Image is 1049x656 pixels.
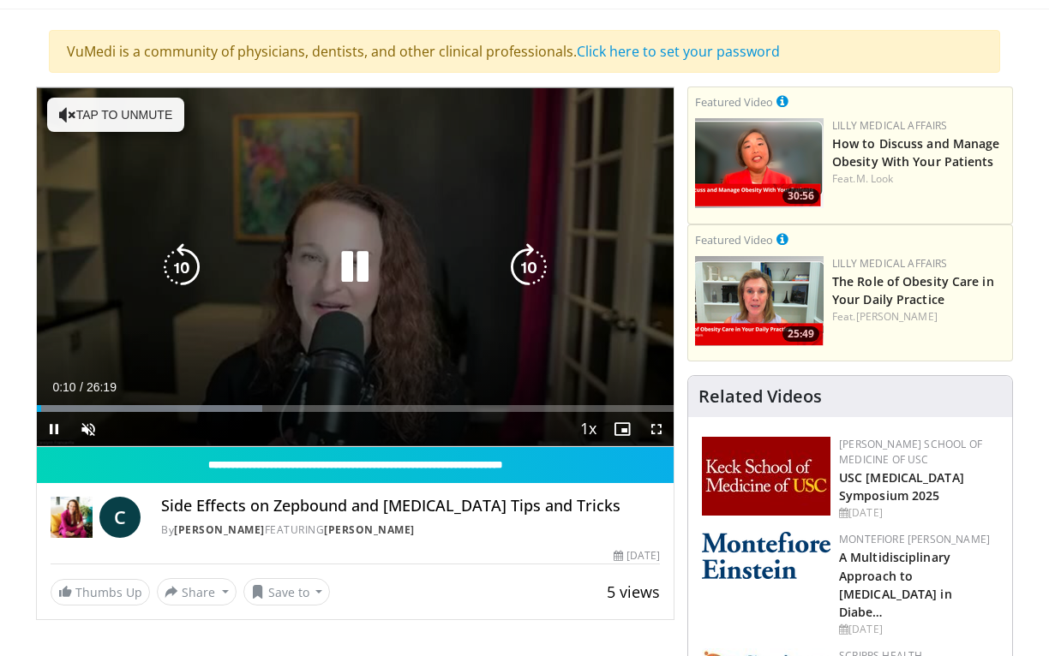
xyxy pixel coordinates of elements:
img: 7b941f1f-d101-407a-8bfa-07bd47db01ba.png.150x105_q85_autocrop_double_scale_upscale_version-0.2.jpg [702,437,830,516]
button: Unmute [71,412,105,446]
a: A Multidisciplinary Approach to [MEDICAL_DATA] in Diabe… [839,549,952,619]
div: [DATE] [839,505,998,521]
video-js: Video Player [37,87,674,447]
a: C [99,497,141,538]
div: VuMedi is a community of physicians, dentists, and other clinical professionals. [49,30,1000,73]
a: The Role of Obesity Care in Your Daily Practice [832,273,994,307]
button: Fullscreen [639,412,674,446]
div: Progress Bar [37,405,674,412]
span: / [80,380,83,394]
a: Lilly Medical Affairs [832,118,948,133]
div: By FEATURING [161,522,660,538]
a: USC [MEDICAL_DATA] Symposium 2025 [839,469,964,504]
a: [PERSON_NAME] [174,522,265,537]
a: Lilly Medical Affairs [832,256,948,271]
a: M. Look [856,171,894,186]
a: 30:56 [695,118,824,208]
a: [PERSON_NAME] [856,309,938,324]
div: Feat. [832,309,1005,325]
div: [DATE] [839,622,998,637]
div: [DATE] [614,548,660,564]
a: [PERSON_NAME] [324,522,415,537]
a: Click here to set your password [577,42,780,61]
a: Thumbs Up [51,579,150,605]
img: e1208b6b-349f-4914-9dd7-f97803bdbf1d.png.150x105_q85_crop-smart_upscale.png [695,256,824,346]
span: 5 views [607,581,660,602]
span: 26:19 [87,380,117,394]
span: 25:49 [782,326,819,342]
a: How to Discuss and Manage Obesity With Your Patients [832,135,1000,170]
button: Save to [243,578,331,605]
small: Featured Video [695,232,773,247]
h4: Side Effects on Zepbound and [MEDICAL_DATA] Tips and Tricks [161,497,660,516]
img: b0142b4c-93a1-4b58-8f91-5265c282693c.png.150x105_q85_autocrop_double_scale_upscale_version-0.2.png [702,532,830,579]
img: Dr. Carolynn Francavilla [51,497,93,538]
a: [PERSON_NAME] School of Medicine of USC [839,437,982,467]
a: 25:49 [695,256,824,346]
button: Pause [37,412,71,446]
button: Enable picture-in-picture mode [605,412,639,446]
small: Featured Video [695,94,773,110]
span: 30:56 [782,188,819,204]
a: Montefiore [PERSON_NAME] [839,532,990,546]
button: Tap to unmute [47,98,184,132]
span: 0:10 [52,380,75,394]
button: Share [157,578,237,605]
img: c98a6a29-1ea0-4bd5-8cf5-4d1e188984a7.png.150x105_q85_crop-smart_upscale.png [695,118,824,208]
div: Feat. [832,171,1005,187]
h4: Related Videos [698,386,822,407]
button: Playback Rate [571,412,605,446]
